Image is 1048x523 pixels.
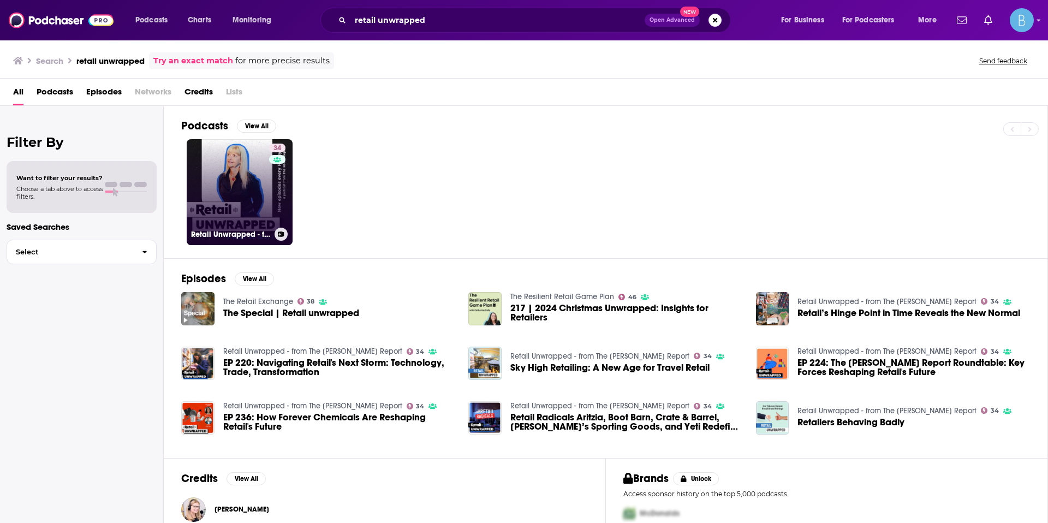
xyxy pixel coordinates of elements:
[797,297,976,306] a: Retail Unwrapped - from The Robin Report
[181,347,215,380] img: EP 220: Navigating Retail's Next Storm: Technology, Trade, Transformation
[797,358,1030,377] a: EP 224: The Robin Report Roundtable: Key Forces Reshaping Retail's Future
[510,352,689,361] a: Retail Unwrapped - from The Robin Report
[468,347,502,380] img: Sky High Retailing: A New Age for Travel Retail
[1010,8,1034,32] span: Logged in as BLASTmedia
[225,11,285,29] button: open menu
[842,13,895,28] span: For Podcasters
[181,119,228,133] h2: Podcasts
[153,55,233,67] a: Try an exact match
[510,413,743,431] a: Retail Radicals Aritzia, Boot Barn, Crate & Barrel, Dick’s Sporting Goods, and Yeti Redefine Retail
[952,11,971,29] a: Show notifications dropdown
[223,401,402,411] a: Retail Unwrapped - from The Robin Report
[215,505,269,514] span: [PERSON_NAME]
[407,348,425,355] a: 34
[980,11,997,29] a: Show notifications dropdown
[756,292,789,325] img: Retail’s Hinge Point in Time Reveals the New Normal
[297,298,315,305] a: 38
[223,347,402,356] a: Retail Unwrapped - from The Robin Report
[187,139,293,245] a: 34Retail Unwrapped - from The [PERSON_NAME] Report
[468,292,502,325] a: 217 | 2024 Christmas Unwrapped: Insights for Retailers
[7,240,157,264] button: Select
[184,83,213,105] a: Credits
[7,134,157,150] h2: Filter By
[510,363,710,372] a: Sky High Retailing: A New Age for Travel Retail
[623,490,1030,498] p: Access sponsor history on the top 5,000 podcasts.
[510,413,743,431] span: Retail Radicals Aritzia, Boot Barn, Crate & Barrel, [PERSON_NAME]’s Sporting Goods, and Yeti Rede...
[1010,8,1034,32] img: User Profile
[704,404,712,409] span: 34
[331,8,741,33] div: Search podcasts, credits, & more...
[416,404,424,409] span: 34
[468,401,502,435] img: Retail Radicals Aritzia, Boot Barn, Crate & Barrel, Dick’s Sporting Goods, and Yeti Redefine Retail
[510,292,614,301] a: The Resilient Retail Game Plan
[797,418,904,427] a: Retailers Behaving Badly
[128,11,182,29] button: open menu
[181,472,266,485] a: CreditsView All
[223,308,359,318] span: The Special | Retail unwrapped
[237,120,276,133] button: View All
[223,358,456,377] a: EP 220: Navigating Retail's Next Storm: Technology, Trade, Transformation
[235,55,330,67] span: for more precise results
[76,56,145,66] h3: retail unwrapped
[269,144,285,152] a: 34
[835,11,910,29] button: open menu
[650,17,695,23] span: Open Advanced
[797,308,1020,318] a: Retail’s Hinge Point in Time Reveals the New Normal
[704,354,712,359] span: 34
[918,13,937,28] span: More
[510,401,689,411] a: Retail Unwrapped - from The Robin Report
[680,7,700,17] span: New
[181,292,215,325] img: The Special | Retail unwrapped
[991,299,999,304] span: 34
[981,348,999,355] a: 34
[181,272,226,286] h2: Episodes
[181,497,206,522] a: Sue Monhait
[191,230,270,239] h3: Retail Unwrapped - from The [PERSON_NAME] Report
[645,14,700,27] button: Open AdvancedNew
[510,304,743,322] a: 217 | 2024 Christmas Unwrapped: Insights for Retailers
[1010,8,1034,32] button: Show profile menu
[694,403,712,409] a: 34
[756,401,789,435] img: Retailers Behaving Badly
[407,403,425,409] a: 34
[991,408,999,413] span: 34
[181,401,215,435] img: EP 236: How Forever Chemicals Are Reshaping Retail's Future
[9,10,114,31] img: Podchaser - Follow, Share and Rate Podcasts
[235,272,274,286] button: View All
[618,294,636,300] a: 46
[181,11,218,29] a: Charts
[223,413,456,431] a: EP 236: How Forever Chemicals Are Reshaping Retail's Future
[223,297,293,306] a: The Retail Exchange
[797,347,976,356] a: Retail Unwrapped - from The Robin Report
[233,13,271,28] span: Monitoring
[36,56,63,66] h3: Search
[86,83,122,105] a: Episodes
[13,83,23,105] a: All
[781,13,824,28] span: For Business
[181,472,218,485] h2: Credits
[181,119,276,133] a: PodcastsView All
[797,406,976,415] a: Retail Unwrapped - from The Robin Report
[673,472,719,485] button: Unlock
[910,11,950,29] button: open menu
[7,248,133,255] span: Select
[623,472,669,485] h2: Brands
[976,56,1031,66] button: Send feedback
[350,11,645,29] input: Search podcasts, credits, & more...
[756,347,789,380] img: EP 224: The Robin Report Roundtable: Key Forces Reshaping Retail's Future
[773,11,838,29] button: open menu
